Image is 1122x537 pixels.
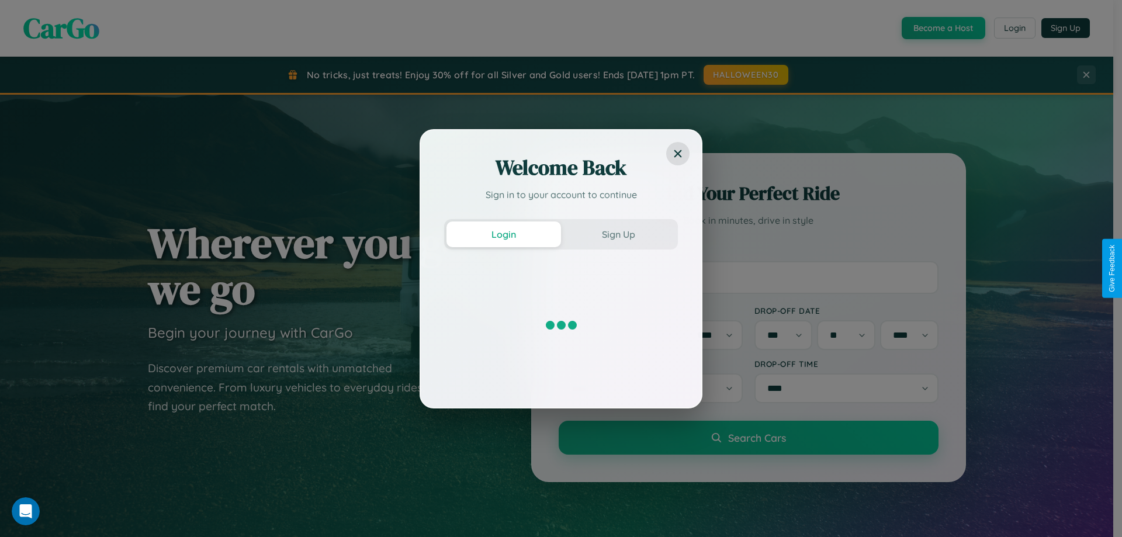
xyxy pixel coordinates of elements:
h2: Welcome Back [444,154,678,182]
div: Give Feedback [1108,245,1116,292]
iframe: Intercom live chat [12,497,40,525]
button: Sign Up [561,221,676,247]
p: Sign in to your account to continue [444,188,678,202]
button: Login [446,221,561,247]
